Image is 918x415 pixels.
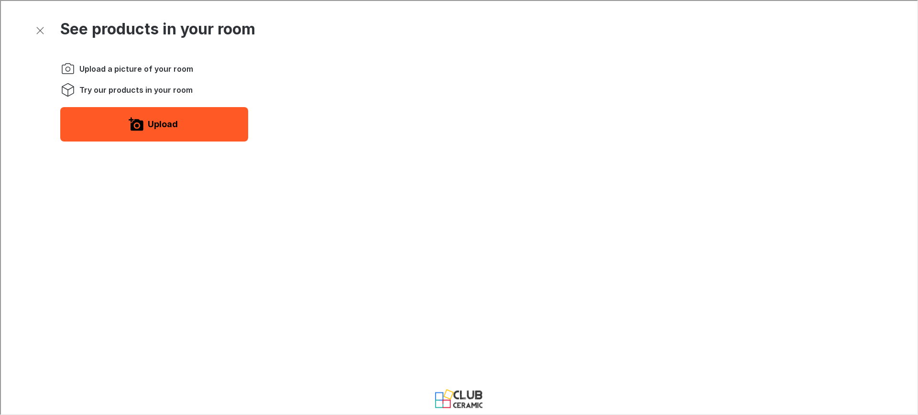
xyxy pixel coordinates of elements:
[59,60,247,97] ol: Instructions
[59,106,247,141] button: Upload a picture of your room
[78,63,192,73] span: Upload a picture of your room
[31,21,48,38] button: Exit visualizer
[147,116,177,131] label: Upload
[78,84,192,94] span: Try our products in your room
[420,388,496,408] a: Visit Club Ceramic homepage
